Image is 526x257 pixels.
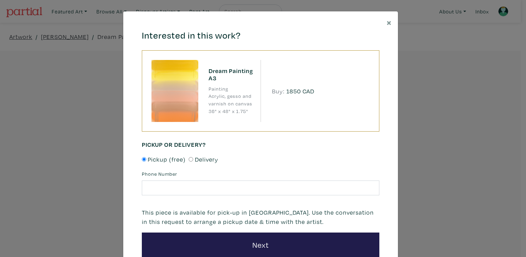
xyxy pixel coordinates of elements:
[209,107,255,115] li: 36" x 48" x 1.75"
[189,157,193,162] input: Delivery
[148,155,186,164] span: Pickup (free)
[209,85,255,93] li: Painting
[142,157,146,162] input: Pickup (free)
[387,16,392,28] span: ×
[286,86,314,96] span: 1850 CAD
[209,92,255,107] li: Acrylic, gesso and varnish on canvas
[142,30,379,41] h4: Interested in this work?
[151,60,198,122] img: phpThumb.php
[195,155,218,164] span: Delivery
[142,208,379,226] p: This piece is available for pick-up in [GEOGRAPHIC_DATA]. Use the conversation in this request to...
[142,170,379,178] label: Phone Number
[272,87,285,95] span: Buy:
[209,67,255,82] h6: Dream Painting A3
[380,11,398,33] button: Close
[142,141,379,148] h6: Pickup or Delivery?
